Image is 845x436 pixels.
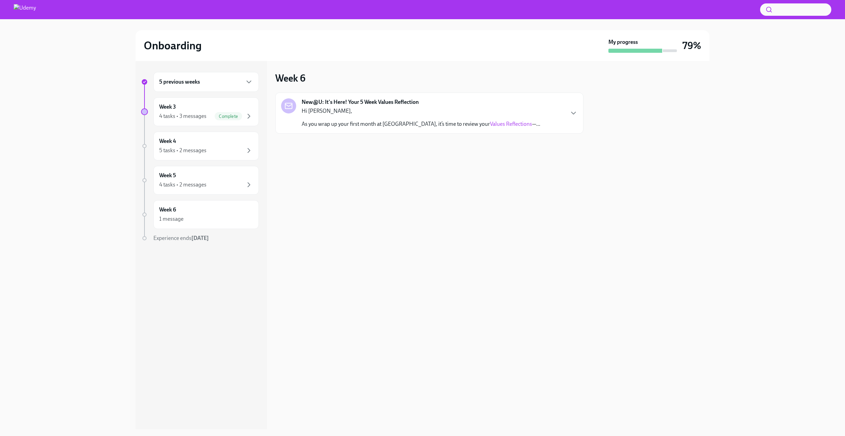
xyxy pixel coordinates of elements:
[153,72,259,92] div: 5 previous weeks
[159,147,206,154] div: 5 tasks • 2 messages
[153,235,209,241] span: Experience ends
[144,39,202,52] h2: Onboarding
[159,78,200,86] h6: 5 previous weeks
[141,200,259,229] a: Week 61 message
[215,114,242,119] span: Complete
[608,38,638,46] strong: My progress
[191,235,209,241] strong: [DATE]
[141,166,259,195] a: Week 54 tasks • 2 messages
[490,121,532,127] a: Values Reflections
[159,112,206,120] div: 4 tasks • 3 messages
[141,132,259,160] a: Week 45 tasks • 2 messages
[159,206,176,214] h6: Week 6
[682,39,701,52] h3: 79%
[159,103,176,111] h6: Week 3
[275,72,305,84] h3: Week 6
[302,120,540,128] p: As you wrap up your first month at [GEOGRAPHIC_DATA], it’s time to review your —...
[14,4,36,15] img: Udemy
[159,181,206,189] div: 4 tasks • 2 messages
[302,98,419,106] strong: New@U: It's Here! Your 5 Week Values Reflection
[159,137,176,145] h6: Week 4
[302,107,540,115] p: Hi [PERSON_NAME],
[159,172,176,179] h6: Week 5
[141,97,259,126] a: Week 34 tasks • 3 messagesComplete
[159,215,184,223] div: 1 message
